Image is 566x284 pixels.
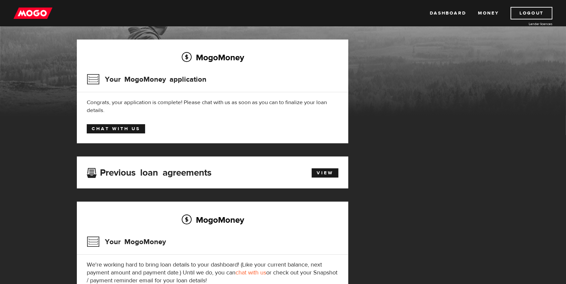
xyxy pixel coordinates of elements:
h3: Your MogoMoney [87,233,166,250]
a: Logout [511,7,552,19]
img: mogo_logo-11ee424be714fa7cbb0f0f49df9e16ec.png [14,7,52,19]
a: View [312,168,338,178]
a: Chat with us [87,124,145,133]
a: Money [478,7,499,19]
h2: MogoMoney [87,213,338,227]
a: Dashboard [430,7,466,19]
iframe: LiveChat chat widget [434,131,566,284]
div: Congrats, your application is complete! Please chat with us as soon as you can to finalize your l... [87,99,338,114]
h3: Previous loan agreements [87,167,211,176]
a: chat with us [236,269,266,276]
h3: Your MogoMoney application [87,71,206,88]
h2: MogoMoney [87,50,338,64]
a: Lender licences [503,21,552,26]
